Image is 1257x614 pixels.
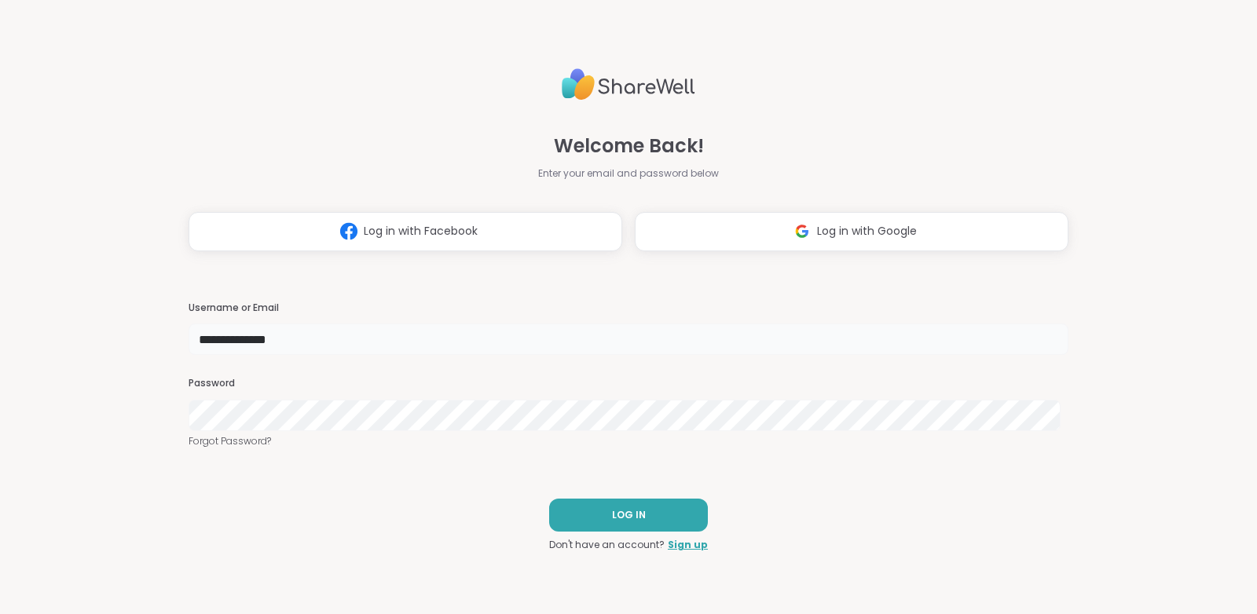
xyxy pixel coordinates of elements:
[334,217,364,246] img: ShareWell Logomark
[817,223,917,239] span: Log in with Google
[635,212,1068,251] button: Log in with Google
[364,223,478,239] span: Log in with Facebook
[562,62,695,107] img: ShareWell Logo
[549,538,665,552] span: Don't have an account?
[189,377,1068,390] h3: Password
[787,217,817,246] img: ShareWell Logomark
[549,499,708,532] button: LOG IN
[612,508,646,522] span: LOG IN
[538,166,719,181] span: Enter your email and password below
[554,132,704,160] span: Welcome Back!
[189,212,622,251] button: Log in with Facebook
[189,434,1068,448] a: Forgot Password?
[668,538,708,552] a: Sign up
[189,302,1068,315] h3: Username or Email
